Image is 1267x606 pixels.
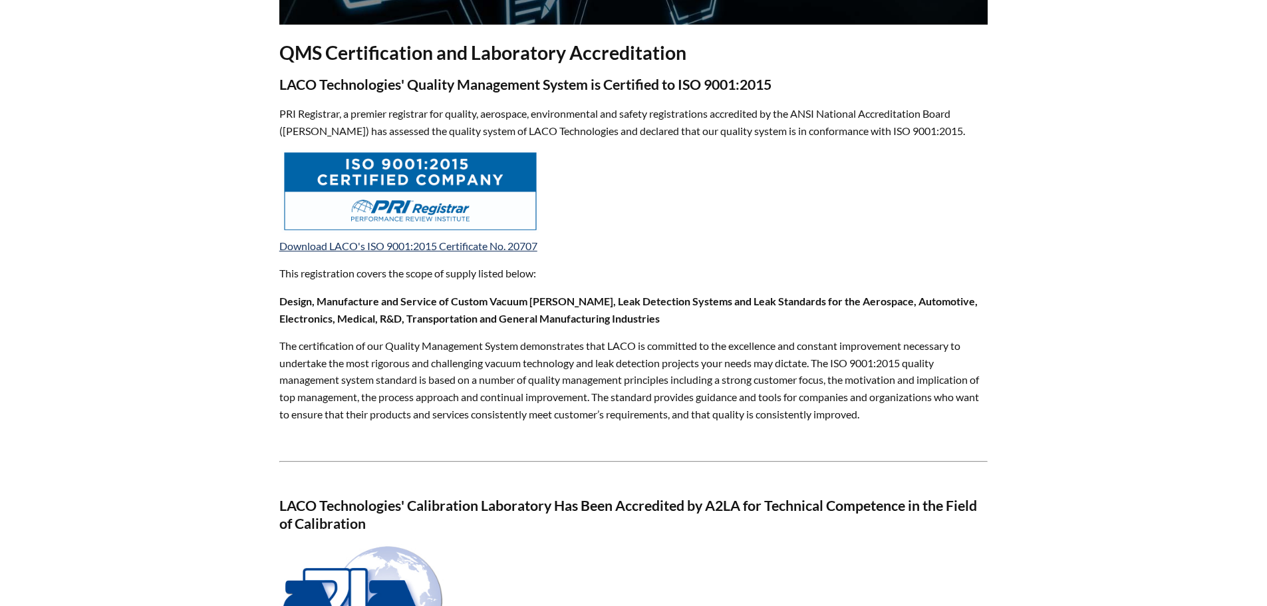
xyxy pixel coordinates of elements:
[279,265,988,282] p: This registration covers the scope of supply listed below:
[279,105,988,139] p: PRI Registrar, a premier registrar for quality, aerospace, environmental and safety registrations...
[279,295,978,325] strong: Design, Manufacture and Service of Custom Vacuum [PERSON_NAME], Leak Detection Systems and Leak S...
[279,239,537,252] a: Download LACO's ISO 9001:2015 Certificate No. 20707
[281,150,539,233] img: PRI_Programs_Registrar_Certified_ISO9001_4c.jpg
[279,497,988,533] h3: LACO Technologies' Calibration Laboratory Has Been Accredited by A2LA for Technical Competence in...
[279,41,988,65] h2: QMS Certification and Laboratory Accreditation
[279,76,988,94] h3: LACO Technologies' Quality Management System is Certified to ISO 9001:2015
[279,337,988,422] p: The certification of our Quality Management System demonstrates that LACO is committed to the exc...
